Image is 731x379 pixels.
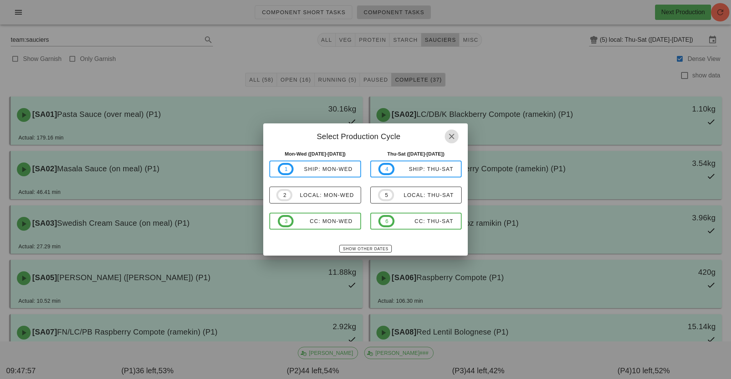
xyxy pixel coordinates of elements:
span: 5 [384,191,388,199]
div: ship: Thu-Sat [394,166,454,172]
div: CC: Thu-Sat [394,218,454,224]
strong: Thu-Sat ([DATE]-[DATE]) [387,151,444,157]
div: Select Production Cycle [263,123,468,147]
div: local: Mon-Wed [292,192,354,198]
button: 2local: Mon-Wed [269,187,361,203]
div: ship: Mon-Wed [294,166,353,172]
button: 1ship: Mon-Wed [269,161,361,177]
span: 6 [385,217,388,225]
span: 3 [284,217,287,225]
div: local: Thu-Sat [394,192,454,198]
strong: Mon-Wed ([DATE]-[DATE]) [285,151,346,157]
button: 4ship: Thu-Sat [370,161,462,177]
span: 1 [284,165,287,173]
button: 5local: Thu-Sat [370,187,462,203]
button: Show Other Dates [339,245,392,253]
span: 4 [385,165,388,173]
span: 2 [283,191,286,199]
span: Show Other Dates [343,247,388,251]
button: 6CC: Thu-Sat [370,213,462,230]
div: CC: Mon-Wed [294,218,353,224]
button: 3CC: Mon-Wed [269,213,361,230]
